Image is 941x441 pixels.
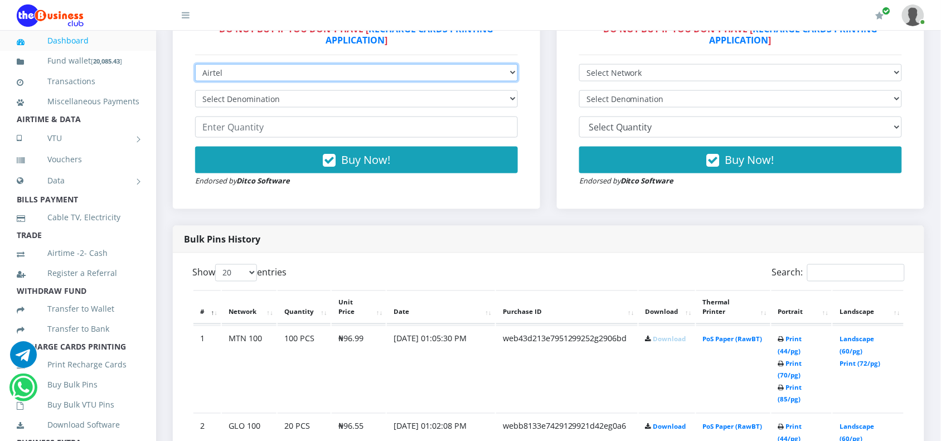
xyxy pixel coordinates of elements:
td: [DATE] 01:05:30 PM [387,326,495,412]
th: Landscape: activate to sort column ascending [833,290,904,325]
a: Cable TV, Electricity [17,205,139,230]
strong: DO NOT BUY IF YOU DON'T HAVE [ ] [220,23,494,46]
span: Buy Now! [341,152,390,167]
a: Print Recharge Cards [17,352,139,377]
a: Print (44/pg) [778,335,802,356]
th: Quantity: activate to sort column ascending [278,290,331,325]
a: Transfer to Bank [17,316,139,342]
a: Buy Bulk VTU Pins [17,392,139,418]
b: 20,085.43 [93,57,120,65]
a: Miscellaneous Payments [17,89,139,114]
td: web43d213e7951299252g2906bd [496,326,638,412]
th: Portrait: activate to sort column ascending [772,290,832,325]
button: Buy Now! [579,147,902,173]
small: [ ] [91,57,122,65]
a: Vouchers [17,147,139,172]
a: Chat for support [10,350,37,368]
a: VTU [17,124,139,152]
i: Renew/Upgrade Subscription [876,11,884,20]
a: Fund wallet[20,085.43] [17,48,139,74]
a: Dashboard [17,28,139,54]
a: Register a Referral [17,260,139,286]
td: MTN 100 [222,326,277,412]
span: Buy Now! [725,152,774,167]
td: 1 [193,326,221,412]
button: Buy Now! [195,147,518,173]
th: Thermal Printer: activate to sort column ascending [696,290,770,325]
td: 100 PCS [278,326,331,412]
a: PoS Paper (RawBT) [703,335,763,343]
th: Date: activate to sort column ascending [387,290,495,325]
a: Print (72/pg) [840,360,880,368]
a: Transactions [17,69,139,94]
th: Purchase ID: activate to sort column ascending [496,290,638,325]
a: RECHARGE CARDS PRINTING APPLICATION [710,23,878,46]
strong: Ditco Software [236,176,290,186]
img: Logo [17,4,84,27]
a: Print (85/pg) [778,384,802,404]
a: PoS Paper (RawBT) [703,423,763,431]
strong: DO NOT BUY IF YOU DON'T HAVE [ ] [604,23,878,46]
label: Search: [772,264,905,282]
input: Enter Quantity [195,117,518,138]
a: Download Software [17,412,139,438]
th: Download: activate to sort column ascending [639,290,695,325]
a: Airtime -2- Cash [17,240,139,266]
img: User [902,4,924,26]
a: Download [653,423,686,431]
a: Download [653,335,686,343]
select: Showentries [215,264,257,282]
small: Endorsed by [579,176,674,186]
a: Buy Bulk Pins [17,372,139,398]
span: Renew/Upgrade Subscription [882,7,891,15]
strong: Bulk Pins History [184,233,260,245]
input: Search: [807,264,905,282]
th: #: activate to sort column descending [193,290,221,325]
small: Endorsed by [195,176,290,186]
a: Landscape (60/pg) [840,335,874,356]
a: Chat for support [12,382,35,401]
th: Network: activate to sort column ascending [222,290,277,325]
th: Unit Price: activate to sort column ascending [332,290,386,325]
a: RECHARGE CARDS PRINTING APPLICATION [326,23,494,46]
a: Transfer to Wallet [17,296,139,322]
td: ₦96.99 [332,326,386,412]
a: Data [17,167,139,195]
label: Show entries [192,264,287,282]
a: Print (70/pg) [778,360,802,380]
strong: Ditco Software [620,176,674,186]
